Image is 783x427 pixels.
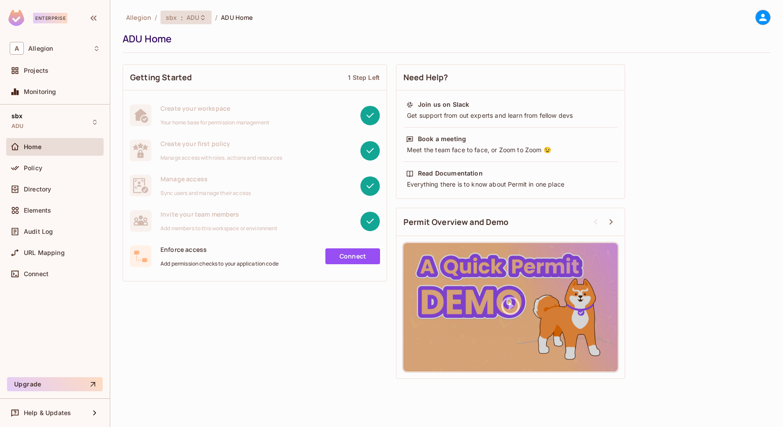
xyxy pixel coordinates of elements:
span: Audit Log [24,228,53,235]
span: Permit Overview and Demo [403,217,509,228]
div: Everything there is to know about Permit in one place [406,180,615,189]
span: : [180,14,183,21]
span: Manage access with roles, actions and resources [160,154,282,161]
span: Enforce access [160,245,279,254]
span: ADU Home [221,13,253,22]
span: A [10,42,24,55]
span: sbx [166,13,177,22]
span: Home [24,143,42,150]
span: Elements [24,207,51,214]
div: Join us on Slack [418,100,469,109]
button: Upgrade [7,377,103,391]
span: ADU [186,13,199,22]
img: SReyMgAAAABJRU5ErkJggg== [8,10,24,26]
span: Connect [24,270,48,277]
span: Sync users and manage their access [160,190,251,197]
li: / [155,13,157,22]
span: URL Mapping [24,249,65,256]
span: Invite your team members [160,210,278,218]
span: Workspace: Allegion [28,45,53,52]
span: Help & Updates [24,409,71,416]
span: Directory [24,186,51,193]
div: Enterprise [33,13,67,23]
span: Create your workspace [160,104,269,112]
div: Book a meeting [418,135,466,143]
span: Need Help? [403,72,448,83]
span: Add permission checks to your application code [160,260,279,267]
span: Create your first policy [160,139,282,148]
span: Getting Started [130,72,192,83]
span: ADU [11,123,23,130]
div: Read Documentation [418,169,483,178]
span: Add members to this workspace or environment [160,225,278,232]
span: Manage access [160,175,251,183]
span: Projects [24,67,48,74]
div: Get support from out experts and learn from fellow devs [406,111,615,120]
div: Meet the team face to face, or Zoom to Zoom 😉 [406,146,615,154]
span: the active workspace [126,13,151,22]
span: Monitoring [24,88,56,95]
span: Policy [24,165,42,172]
a: Connect [325,248,380,264]
li: / [215,13,217,22]
div: ADU Home [123,32,766,45]
div: 1 Step Left [348,73,380,82]
span: Your home base for permission management [160,119,269,126]
span: sbx [11,112,22,120]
